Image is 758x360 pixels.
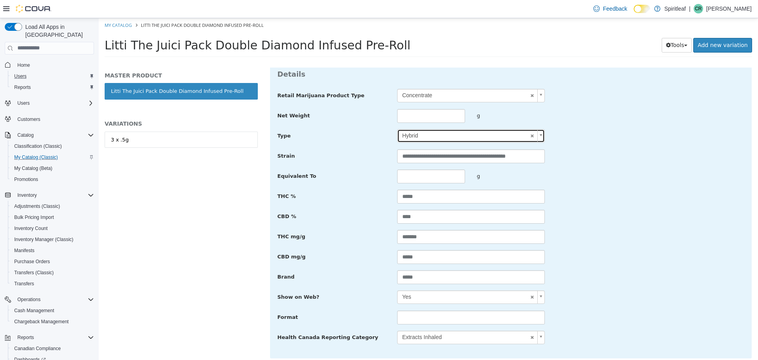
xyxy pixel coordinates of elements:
span: THC mg/g [179,215,207,221]
span: Operations [17,296,41,303]
a: My Catalog (Classic) [11,153,61,162]
p: Spiritleaf [664,4,686,13]
span: Net Weight [179,94,211,100]
span: My Catalog (Beta) [11,164,94,173]
a: Adjustments (Classic) [11,202,63,211]
span: Customers [14,114,94,124]
button: Manifests [8,245,97,256]
h5: MASTER PRODUCT [6,54,159,61]
a: Yes [298,272,446,286]
a: Promotions [11,175,41,184]
a: Bulk Pricing Import [11,213,57,222]
p: | [689,4,690,13]
span: Manifests [14,247,34,254]
span: My Catalog (Classic) [11,153,94,162]
a: Canadian Compliance [11,344,64,353]
span: Home [17,62,30,68]
p: [PERSON_NAME] [706,4,752,13]
span: Transfers (Classic) [11,268,94,277]
span: Adjustments (Classic) [11,202,94,211]
span: Inventory Count [14,225,48,232]
img: Cova [16,5,51,13]
span: Users [11,72,94,81]
span: Cash Management [14,307,54,314]
span: Format [179,296,199,302]
span: Strain [179,135,196,141]
span: Reports [11,83,94,92]
a: Add new variation [595,20,653,34]
span: Equivalent To [179,155,218,161]
a: Litti The Juici Pack Double Diamond Infused Pre-Roll [6,65,159,81]
a: Transfers (Classic) [11,268,57,277]
span: Chargeback Management [14,319,69,325]
span: Chargeback Management [11,317,94,326]
button: Operations [2,294,97,305]
a: Hybrid [298,111,446,124]
a: My Catalog (Beta) [11,164,56,173]
button: Transfers (Classic) [8,267,97,278]
span: Reports [14,333,94,342]
span: Classification (Classic) [14,143,62,149]
button: Tools [563,20,593,34]
span: Purchase Orders [14,258,50,265]
span: CBD mg/g [179,236,207,241]
button: Inventory Count [8,223,97,234]
span: Classification (Classic) [11,141,94,151]
button: Users [8,71,97,82]
span: Litti The Juici Pack Double Diamond Infused Pre-Roll [42,4,165,10]
button: Chargeback Management [8,316,97,327]
span: Cash Management [11,306,94,315]
button: Inventory Manager (Classic) [8,234,97,245]
h3: Details [179,51,646,60]
span: Inventory Manager (Classic) [14,236,73,243]
a: Customers [14,115,43,124]
button: Operations [14,295,44,304]
span: Canadian Compliance [11,344,94,353]
span: Retail Marijuana Product Type [179,74,266,80]
a: Extracts Inhaled [298,313,446,326]
span: Adjustments (Classic) [14,203,60,209]
button: Transfers [8,278,97,289]
h5: VARIATIONS [6,102,159,109]
span: Health Canada Reporting Category [179,316,280,322]
span: Hybrid [299,111,429,124]
span: Operations [14,295,94,304]
button: Purchase Orders [8,256,97,267]
button: Bulk Pricing Import [8,212,97,223]
span: Inventory [14,190,94,200]
span: Type [179,115,192,121]
a: Cash Management [11,306,57,315]
span: Customers [17,116,40,123]
button: Inventory [14,190,40,200]
a: Purchase Orders [11,257,53,266]
button: Home [2,59,97,71]
span: Inventory Count [11,224,94,233]
span: Extracts Inhaled [299,313,429,326]
span: Users [14,98,94,108]
span: Promotions [11,175,94,184]
a: Classification (Classic) [11,141,65,151]
span: Feedback [603,5,627,13]
span: Inventory [17,192,37,198]
a: Manifests [11,246,38,255]
button: Adjustments (Classic) [8,201,97,212]
span: Reports [14,84,31,90]
div: g [372,151,452,165]
div: g [372,91,452,105]
a: Users [11,72,30,81]
button: Customers [2,113,97,125]
span: Users [17,100,30,106]
a: Inventory Count [11,224,51,233]
input: Dark Mode [634,5,650,13]
span: Transfers [14,281,34,287]
button: Reports [8,82,97,93]
span: Promotions [14,176,38,183]
span: Brand [179,256,196,262]
span: THC % [179,175,197,181]
a: Concentrate [298,71,446,84]
button: Promotions [8,174,97,185]
span: Catalog [14,130,94,140]
div: Courtney R [694,4,703,13]
a: Home [14,60,33,70]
